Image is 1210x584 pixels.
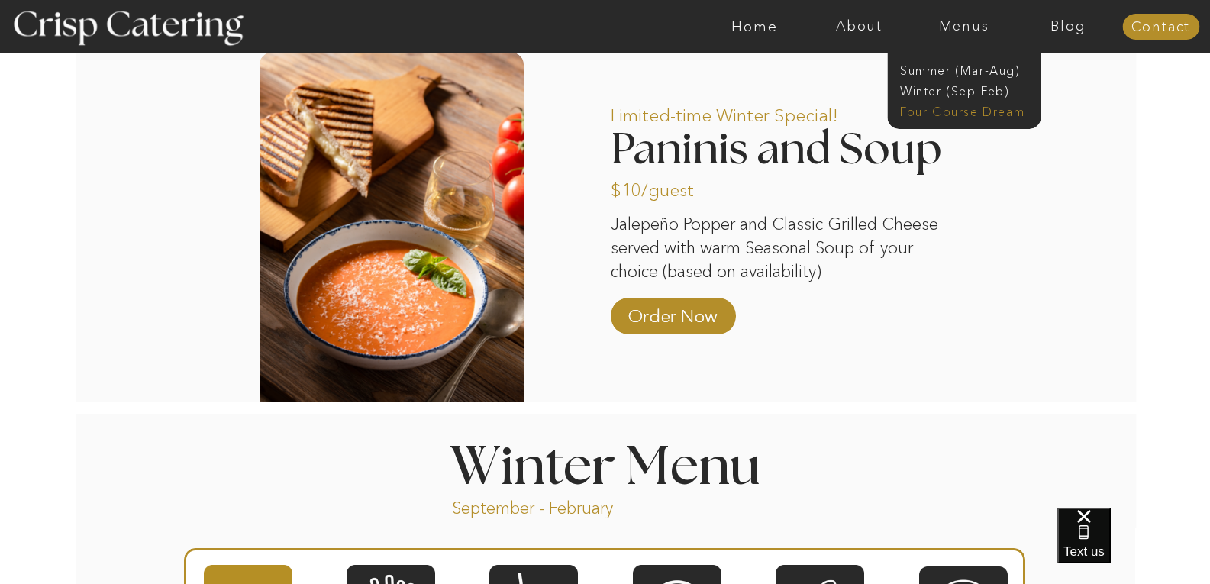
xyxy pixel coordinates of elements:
a: Winter (Sep-Feb) [900,82,1025,97]
iframe: podium webchat widget bubble [1057,508,1210,584]
a: Blog [1016,19,1121,34]
p: Jalepeño Popper and Classic Grilled Cheese served with warm Seasonal Soup of your choice (based o... [611,213,938,282]
a: Summer (Mar-Aug) [900,62,1037,76]
p: Limited-time Winter Special! [611,89,912,134]
p: September - February [452,497,662,515]
a: Menus [912,19,1016,34]
h1: Winter Menu [393,441,818,486]
a: Contact [1122,20,1199,35]
p: $10/guest [611,164,712,208]
a: Home [702,19,807,34]
a: About [807,19,912,34]
a: Order Now [622,290,724,334]
a: Four Course Dream [900,103,1037,118]
h2: Paninis and Soup [611,128,972,169]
